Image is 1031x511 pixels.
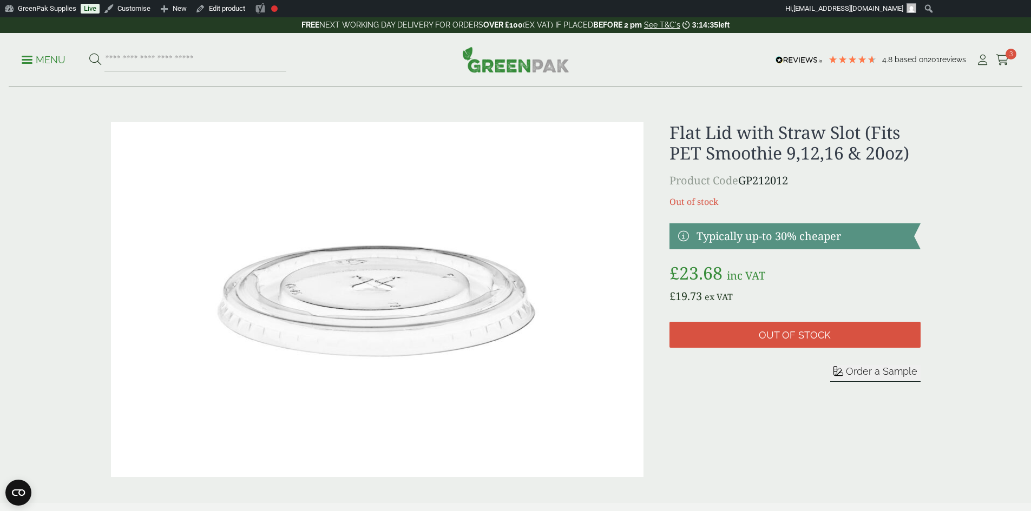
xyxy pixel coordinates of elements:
span: £ [669,289,675,303]
p: Out of stock [669,195,920,208]
a: Live [81,4,100,14]
span: left [718,21,730,29]
i: Cart [996,55,1009,65]
button: Open CMP widget [5,480,31,506]
span: 201 [928,55,940,64]
p: Menu [22,54,65,67]
span: 3:14:35 [692,21,718,29]
span: Order a Sample [846,366,917,377]
img: REVIEWS.io [776,56,823,64]
img: Flat Lid With Straw Slot (Fits PET 9,12,16 & 20oz) Single Sleeve 0 [111,122,644,477]
span: 4.8 [882,55,895,64]
div: Focus keyphrase not set [271,5,278,12]
img: GreenPak Supplies [462,47,569,72]
span: £ [669,261,679,284]
a: 3 [996,52,1009,68]
span: inc VAT [727,268,765,283]
strong: OVER £100 [483,21,523,29]
h1: Flat Lid with Straw Slot (Fits PET Smoothie 9,12,16 & 20oz) [669,122,920,164]
button: Order a Sample [830,365,921,382]
p: GP212012 [669,172,920,189]
span: [EMAIL_ADDRESS][DOMAIN_NAME] [793,4,903,12]
span: Product Code [669,173,738,188]
strong: FREE [301,21,319,29]
div: 4.79 Stars [828,55,877,64]
a: Menu [22,54,65,64]
i: My Account [976,55,989,65]
bdi: 23.68 [669,261,723,284]
span: 3 [1006,49,1016,59]
bdi: 19.73 [669,289,702,303]
span: Based on [895,55,928,64]
span: reviews [940,55,966,64]
span: Out of stock [759,329,831,341]
a: See T&C's [644,21,680,29]
strong: BEFORE 2 pm [593,21,642,29]
span: ex VAT [705,291,733,303]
